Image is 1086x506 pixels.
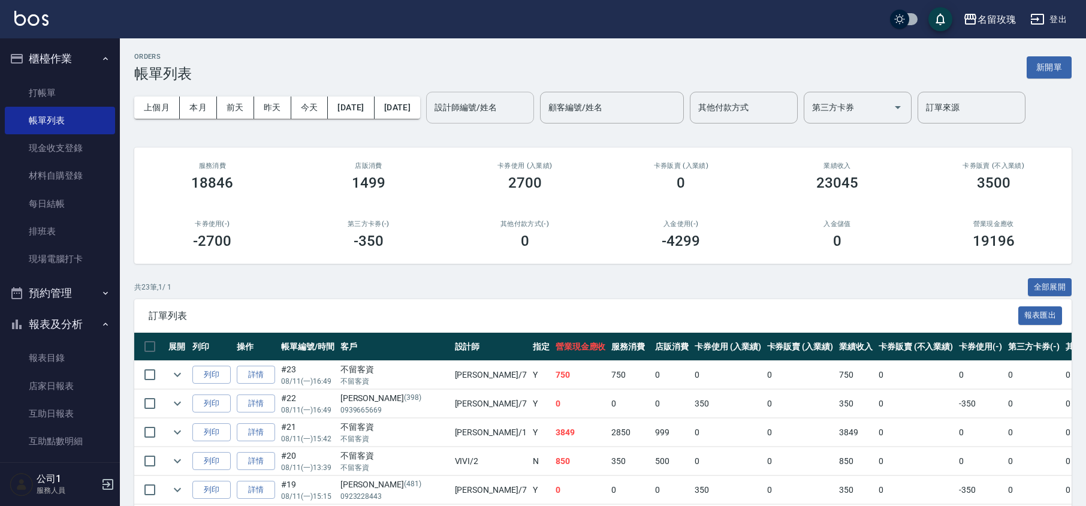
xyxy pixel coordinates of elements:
[168,452,186,470] button: expand row
[452,418,530,447] td: [PERSON_NAME] /1
[1028,278,1072,297] button: 全部展開
[692,333,764,361] th: 卡券使用 (入業績)
[956,447,1005,475] td: 0
[149,162,276,170] h3: 服務消費
[461,162,589,170] h2: 卡券使用 (入業績)
[278,361,337,389] td: #23
[165,333,189,361] th: 展開
[608,390,652,418] td: 0
[973,233,1015,249] h3: 19196
[192,452,231,471] button: 列印
[168,394,186,412] button: expand row
[876,390,956,418] td: 0
[5,79,115,107] a: 打帳單
[553,361,609,389] td: 750
[978,12,1016,27] div: 名留玫瑰
[692,476,764,504] td: 350
[237,366,275,384] a: 詳情
[652,390,692,418] td: 0
[530,361,553,389] td: Y
[149,310,1018,322] span: 訂單列表
[354,233,384,249] h3: -350
[677,174,685,191] h3: 0
[10,472,34,496] img: Person
[956,333,1005,361] th: 卡券使用(-)
[836,476,876,504] td: 350
[1018,306,1063,325] button: 報表匯出
[530,390,553,418] td: Y
[608,418,652,447] td: 2850
[340,462,449,473] p: 不留客資
[237,394,275,413] a: 詳情
[305,220,433,228] h2: 第三方卡券(-)
[5,218,115,245] a: 排班表
[5,107,115,134] a: 帳單列表
[652,418,692,447] td: 999
[876,418,956,447] td: 0
[608,361,652,389] td: 750
[662,233,700,249] h3: -4299
[192,481,231,499] button: 列印
[1027,61,1072,73] a: 新開單
[452,447,530,475] td: VIVI /2
[958,7,1021,32] button: 名留玫瑰
[5,245,115,273] a: 現場電腦打卡
[5,43,115,74] button: 櫃檯作業
[876,476,956,504] td: 0
[876,447,956,475] td: 0
[340,363,449,376] div: 不留客資
[692,447,764,475] td: 0
[652,361,692,389] td: 0
[764,333,837,361] th: 卡券販賣 (入業績)
[134,282,171,293] p: 共 23 筆, 1 / 1
[836,333,876,361] th: 業績收入
[553,476,609,504] td: 0
[1027,56,1072,79] button: 新開單
[5,309,115,340] button: 報表及分析
[508,174,542,191] h3: 2700
[168,366,186,384] button: expand row
[553,390,609,418] td: 0
[928,7,952,31] button: save
[553,333,609,361] th: 營業現金應收
[14,11,49,26] img: Logo
[340,433,449,444] p: 不留客資
[836,418,876,447] td: 3849
[452,333,530,361] th: 設計師
[608,447,652,475] td: 350
[278,476,337,504] td: #19
[278,447,337,475] td: #20
[553,418,609,447] td: 3849
[278,390,337,418] td: #22
[530,447,553,475] td: N
[692,390,764,418] td: 350
[217,97,254,119] button: 前天
[278,333,337,361] th: 帳單編號/時間
[5,344,115,372] a: 報表目錄
[168,481,186,499] button: expand row
[956,418,1005,447] td: 0
[1025,8,1072,31] button: 登出
[652,447,692,475] td: 500
[189,333,234,361] th: 列印
[530,476,553,504] td: Y
[764,447,837,475] td: 0
[956,361,1005,389] td: 0
[352,174,385,191] h3: 1499
[134,53,192,61] h2: ORDERS
[930,162,1057,170] h2: 卡券販賣 (不入業績)
[930,220,1057,228] h2: 營業現金應收
[5,190,115,218] a: 每日結帳
[608,333,652,361] th: 服務消費
[836,390,876,418] td: 350
[328,97,374,119] button: [DATE]
[530,333,553,361] th: 指定
[193,233,231,249] h3: -2700
[836,361,876,389] td: 750
[5,372,115,400] a: 店家日報表
[833,233,841,249] h3: 0
[340,491,449,502] p: 0923228443
[340,405,449,415] p: 0939665669
[291,97,328,119] button: 今天
[237,481,275,499] a: 詳情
